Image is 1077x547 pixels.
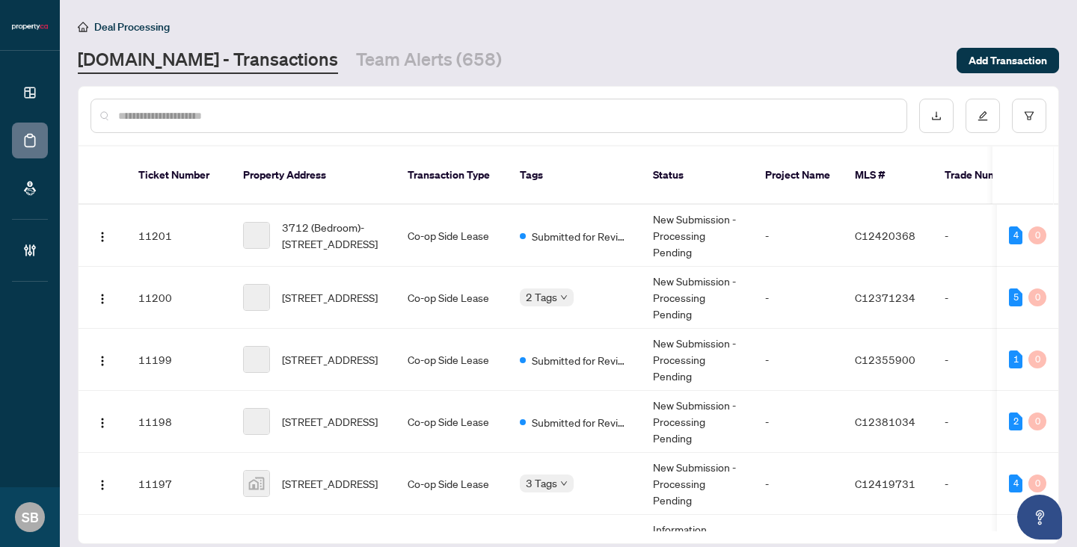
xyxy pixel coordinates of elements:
td: 11200 [126,267,231,329]
button: Logo [90,410,114,433]
td: Co-op Side Lease [396,453,508,515]
span: edit [978,111,988,121]
th: MLS # [843,146,933,205]
td: New Submission - Processing Pending [641,267,753,329]
th: Status [641,146,753,205]
span: Submitted for Review [532,414,629,430]
th: Property Address [231,146,396,205]
div: 2 [1009,412,1022,430]
span: Deal Processing [94,20,170,34]
span: filter [1024,111,1034,121]
span: C12381034 [855,415,915,428]
div: 0 [1028,475,1046,492]
span: home [78,22,88,32]
span: Add Transaction [969,49,1047,72]
span: [STREET_ADDRESS] [282,413,378,430]
div: 0 [1028,412,1046,430]
button: filter [1012,99,1046,133]
td: - [753,205,843,267]
th: Transaction Type [396,146,508,205]
td: New Submission - Processing Pending [641,329,753,391]
img: Logo [96,231,108,243]
td: Co-op Side Lease [396,267,508,329]
div: 0 [1028,350,1046,368]
span: [STREET_ADDRESS] [282,289,378,306]
td: Co-op Side Lease [396,329,508,391]
div: 4 [1009,475,1022,492]
button: Add Transaction [957,48,1059,73]
td: Co-op Side Lease [396,205,508,267]
td: 11197 [126,453,231,515]
span: down [560,480,568,487]
span: download [931,111,942,121]
div: 0 [1028,288,1046,306]
th: Project Name [753,146,843,205]
span: C12420368 [855,229,915,242]
span: C12371234 [855,291,915,304]
td: - [933,391,1037,453]
span: [STREET_ADDRESS] [282,351,378,368]
a: Team Alerts (658) [356,47,502,74]
span: down [560,294,568,301]
button: Logo [90,472,114,495]
td: 11201 [126,205,231,267]
td: New Submission - Processing Pending [641,453,753,515]
span: Submitted for Review [532,228,629,244]
span: 2 Tags [526,288,557,306]
img: Logo [96,479,108,491]
span: C12419731 [855,477,915,490]
img: thumbnail-img [244,471,269,496]
span: C12355900 [855,353,915,366]
th: Trade Number [933,146,1037,205]
span: SB [22,507,39,528]
th: Ticket Number [126,146,231,205]
div: 0 [1028,226,1046,244]
td: 11199 [126,329,231,391]
td: - [933,267,1037,329]
button: Logo [90,285,114,309]
button: Open asap [1017,495,1062,540]
button: download [919,99,954,133]
a: [DOMAIN_NAME] - Transactions [78,47,338,74]
button: Logo [90,347,114,371]
img: logo [12,22,48,31]
img: Logo [96,355,108,367]
span: [STREET_ADDRESS] [282,475,378,492]
td: - [933,205,1037,267]
th: Tags [508,146,641,205]
span: Submitted for Review [532,352,629,368]
td: Co-op Side Lease [396,391,508,453]
div: 1 [1009,350,1022,368]
div: 4 [1009,226,1022,244]
span: 3 Tags [526,475,557,492]
td: - [753,267,843,329]
button: edit [966,99,1000,133]
button: Logo [90,223,114,247]
td: - [933,329,1037,391]
td: - [753,391,843,453]
img: Logo [96,417,108,429]
td: 11198 [126,391,231,453]
td: - [753,453,843,515]
div: 5 [1009,288,1022,306]
td: New Submission - Processing Pending [641,391,753,453]
span: 3712 (Bedroom)-[STREET_ADDRESS] [282,219,384,252]
img: Logo [96,293,108,305]
td: - [933,453,1037,515]
td: New Submission - Processing Pending [641,205,753,267]
td: - [753,329,843,391]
